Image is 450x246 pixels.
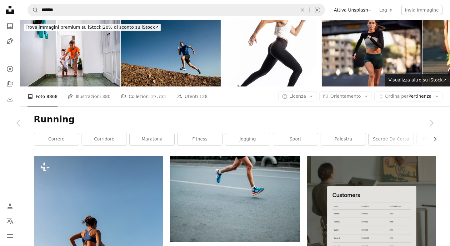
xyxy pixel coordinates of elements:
[67,86,111,106] a: Illustrazioni 380
[4,20,16,32] a: Foto
[20,20,120,86] img: Fratelli che corrono a casa
[321,133,366,145] a: palestra
[151,93,167,100] span: 27.731
[121,20,221,86] img: Vista angolare bassa dell'uomo che salta sulla roccia contro il cielo limpido
[130,133,174,145] a: maratona
[322,20,422,86] img: Stile di vita attivo Sydney
[177,133,222,145] a: fitness
[278,91,317,101] button: Licenza
[385,93,432,100] span: Pertinenza
[4,78,16,90] a: Collezioni
[319,91,372,101] button: Orientamento
[27,4,325,16] form: Trova visual in tutto il sito
[199,93,208,100] span: 128
[376,5,396,15] a: Log in
[26,25,159,30] span: 20% di sconto su iStock ↗
[330,94,361,99] span: Orientamento
[4,63,16,75] a: Esplora
[4,200,16,212] a: Accedi / Registrati
[412,93,450,153] a: Avanti
[401,5,442,15] button: Invia immagine
[225,133,270,145] a: jogging
[369,133,413,145] a: scarpe da corsa
[4,93,16,105] a: Cronologia download
[170,156,299,242] img: paio di scarpe da corsa Adidas bianche e blu
[273,133,318,145] a: sport
[310,4,325,16] button: Ricerca visiva
[385,94,408,99] span: Ordina per
[170,196,299,201] a: paio di scarpe da corsa Adidas bianche e blu
[4,215,16,227] button: Lingua
[34,114,436,125] h1: Running
[4,35,16,47] a: Illustrazioni
[26,25,103,30] span: Trova immagini premium su iStock |
[20,20,164,35] a: Trova immagini premium su iStock|20% di sconto su iStock↗
[121,86,167,106] a: Collezioni 27.731
[4,230,16,242] button: Menu
[388,77,446,82] span: Visualizza altro su iStock ↗
[296,4,309,16] button: Elimina
[34,133,79,145] a: correre
[289,94,306,99] span: Licenza
[330,5,375,15] a: Attiva Unsplash+
[102,93,111,100] span: 380
[28,4,38,16] button: Cerca su Unsplash
[374,91,442,101] button: Ordina perPertinenza
[221,20,321,86] img: Donna atletica che corre su sfondo bianco
[385,74,450,86] a: Visualizza altro su iStock↗
[177,86,208,106] a: Utenti 128
[82,133,127,145] a: corridore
